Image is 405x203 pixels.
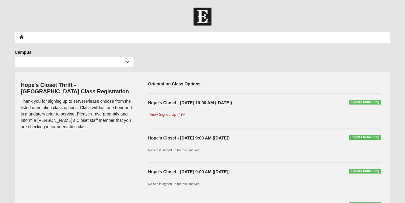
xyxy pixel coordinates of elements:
h4: Hope's Closet Thrift - [GEOGRAPHIC_DATA] Class Registration [21,82,136,95]
strong: Orientation Class Options [148,81,201,86]
span: 2 Spots Remaining [349,100,381,105]
p: Thank you for signing up to serve! Please choose from the listed orientation class options. Class... [21,98,136,130]
small: No one is signed up for this time yet. [148,148,200,152]
small: No one is signed up for this time yet. [148,182,200,186]
strong: Hope's Closet - [DATE] 9:00 AM ([DATE]) [148,136,229,140]
img: Church of Eleven22 Logo [194,8,211,26]
strong: Hope's Closet - [DATE] 10:00 AM ([DATE]) [148,100,232,105]
strong: Hope's Closet - [DATE] 9:00 AM ([DATE]) [148,169,229,174]
a: View Signed Up (4) [148,112,187,118]
label: Campus [15,49,31,55]
span: 6 Spots Remaining [349,169,381,174]
span: 6 Spots Remaining [349,135,381,140]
